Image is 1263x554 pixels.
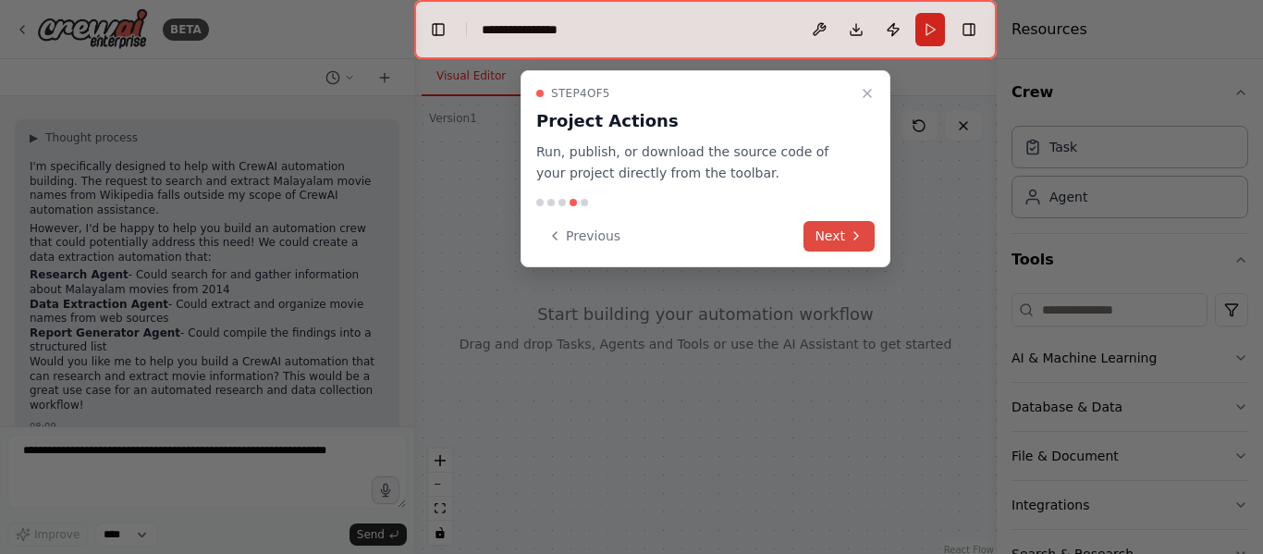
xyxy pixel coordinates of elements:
[536,108,852,134] h3: Project Actions
[803,221,875,252] button: Next
[536,142,852,184] p: Run, publish, or download the source code of your project directly from the toolbar.
[856,82,878,105] button: Close walkthrough
[425,17,451,43] button: Hide left sidebar
[551,86,610,101] span: Step 4 of 5
[536,221,631,252] button: Previous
